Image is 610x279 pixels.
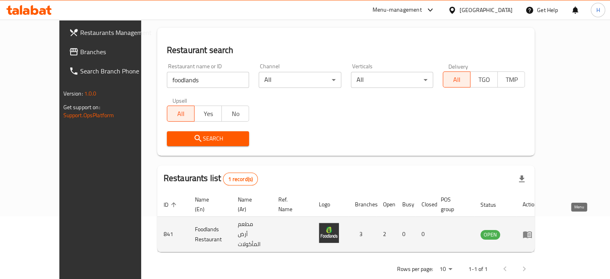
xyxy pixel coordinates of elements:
span: Search Branch Phone [80,66,155,76]
span: Version: [63,88,83,99]
span: H [596,6,600,14]
button: All [167,106,195,122]
img: Foodlands Restaurant [319,223,339,243]
div: OPEN [480,230,500,240]
span: TMP [501,74,522,86]
td: 841 [157,217,188,252]
span: Branches [80,47,155,57]
div: Rows per page: [436,263,455,275]
p: Rows per page: [397,264,433,274]
button: No [221,106,249,122]
th: Logo [312,192,349,217]
div: Total records count [223,173,258,185]
td: مطعم أرض المأكولات [231,217,272,252]
button: TGO [470,71,498,88]
a: Branches [63,42,161,61]
th: Closed [415,192,434,217]
td: 3 [349,217,377,252]
label: Upsell [172,98,187,103]
span: Ref. Name [278,195,303,214]
span: Search [173,134,243,144]
div: All [351,72,433,88]
p: 1-1 of 1 [468,264,487,274]
span: All [170,108,191,120]
div: Export file [512,169,531,189]
div: All [259,72,341,88]
span: No [225,108,246,120]
span: Name (Ar) [238,195,262,214]
th: Action [516,192,544,217]
th: Branches [349,192,377,217]
span: Get support on: [63,102,100,112]
th: Busy [396,192,415,217]
h2: Restaurant search [167,44,525,56]
button: All [443,71,470,88]
table: enhanced table [157,192,544,252]
input: Search for restaurant name or ID.. [167,72,249,88]
td: 2 [377,217,396,252]
span: 1 record(s) [223,175,257,183]
div: [GEOGRAPHIC_DATA] [460,6,513,14]
span: All [446,74,467,86]
button: Yes [194,106,222,122]
span: ID [164,200,179,210]
span: POS group [441,195,464,214]
label: Delivery [448,63,468,69]
td: Foodlands Restaurant [188,217,231,252]
span: Status [480,200,507,210]
button: TMP [497,71,525,88]
span: Restaurants Management [80,28,155,37]
button: Search [167,131,249,146]
td: 0 [415,217,434,252]
span: TGO [474,74,494,86]
span: OPEN [480,230,500,239]
a: Restaurants Management [63,23,161,42]
th: Open [377,192,396,217]
div: Menu-management [373,5,422,15]
span: 1.0.0 [84,88,97,99]
a: Search Branch Phone [63,61,161,81]
a: Support.OpsPlatform [63,110,114,120]
h2: Restaurants list [164,172,258,185]
span: Yes [198,108,219,120]
td: 0 [396,217,415,252]
span: Name (En) [195,195,222,214]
